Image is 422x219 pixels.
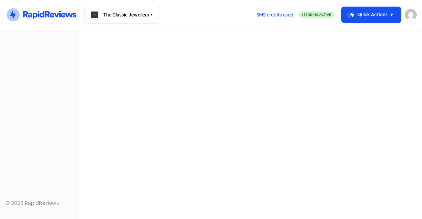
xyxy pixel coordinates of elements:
[342,7,401,23] button: Quick Actions
[299,11,334,19] a: Sending Active
[304,13,331,17] span: Sending Active
[5,199,74,207] div: © 2025 RapidReviews
[251,11,299,18] a: SMS credits used
[256,12,293,18] span: SMS credits used
[84,6,160,24] button: The Classic Jewellers
[405,9,417,21] img: User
